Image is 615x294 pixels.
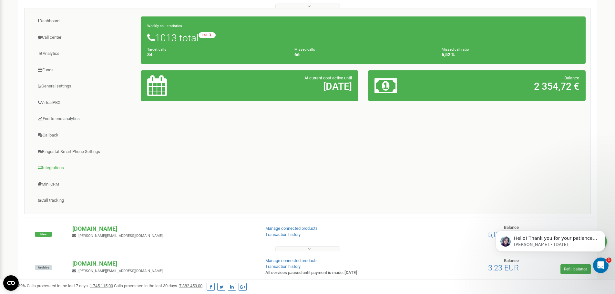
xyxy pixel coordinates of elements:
h1: 1013 total [147,32,579,43]
span: Calls processed in the last 7 days : [27,283,113,288]
p: [DOMAIN_NAME] [72,225,255,233]
a: General settings [29,78,141,94]
small: Missed calls [294,47,315,52]
a: Mini CRM [29,177,141,192]
a: Dashboard [29,13,141,29]
span: At current cost active until [304,76,352,80]
span: 1 [606,258,611,263]
iframe: Intercom notifications message [486,217,615,277]
h2: 2 354,72 € [446,81,579,92]
a: Manage connected products [265,226,318,231]
p: [DOMAIN_NAME] [72,259,255,268]
h2: [DATE] [219,81,352,92]
a: Integrations [29,160,141,176]
iframe: Intercom live chat [593,258,609,273]
u: 00 [90,283,113,288]
span: New [35,232,52,237]
a: End-to-end analytics [29,111,141,127]
small: Missed call ratio [442,47,469,52]
button: Open CMP widget [3,275,19,291]
a: Manage connected products [265,258,318,263]
small: Target calls [147,47,166,52]
a: Call center [29,30,141,46]
h4: 66 [294,52,432,57]
span: Balance [564,76,579,80]
tcxspan: Call 1 745 115, via 3CX [90,283,108,288]
h4: 6,52 % [442,52,579,57]
h4: 34 [147,52,285,57]
p: All services paused until payment is made: [DATE] [265,270,400,276]
span: Calls processed in the last 30 days : [114,283,202,288]
a: Analytics [29,46,141,62]
small: -141 [199,32,216,38]
small: Weekly call statistics [147,24,182,28]
span: [PERSON_NAME][EMAIL_ADDRESS][DOMAIN_NAME] [78,234,163,238]
a: Call tracking [29,193,141,208]
a: Funds [29,62,141,78]
a: Ringostat Smart Phone Settings [29,144,141,160]
a: Callback [29,127,141,143]
u: 00 [179,283,202,288]
a: Transaction history [265,232,301,237]
a: Transaction history [265,264,301,269]
tcxspan: Call 7 382 453, via 3CX [179,283,198,288]
a: VirtualPBX [29,95,141,111]
span: [PERSON_NAME][EMAIL_ADDRESS][DOMAIN_NAME] [78,269,163,273]
span: Archive [35,265,52,270]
